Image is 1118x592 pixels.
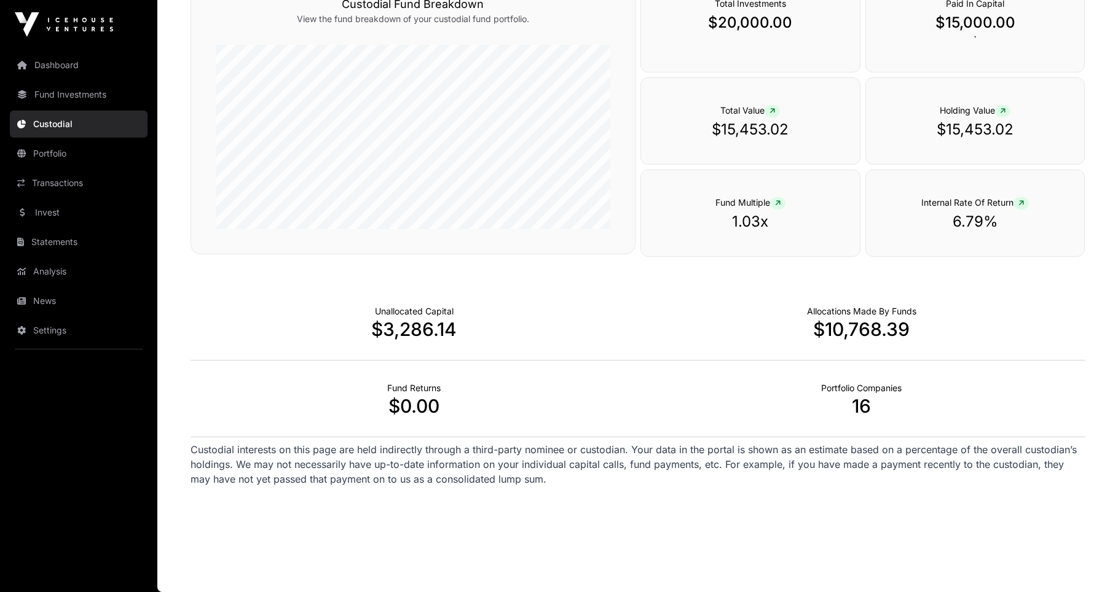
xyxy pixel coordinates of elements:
[666,13,835,33] p: $20,000.00
[387,382,441,394] p: Realised Returns from Funds
[10,81,148,108] a: Fund Investments
[10,169,148,197] a: Transactions
[10,140,148,167] a: Portfolio
[1057,533,1118,592] iframe: Chat Widget
[921,197,1029,208] span: Internal Rate Of Return
[10,317,148,344] a: Settings
[191,437,1085,489] p: Custodial interests on this page are held indirectly through a third-party nominee or custodian. ...
[638,395,1085,417] p: 16
[666,212,835,232] p: 1.03x
[15,12,113,37] img: Icehouse Ventures Logo
[10,258,148,285] a: Analysis
[10,228,148,255] a: Statements
[216,13,610,25] p: View the fund breakdown of your custodial fund portfolio.
[10,287,148,314] a: News
[821,382,902,394] p: Number of Companies Deployed Into
[666,120,835,139] p: $15,453.02
[940,105,1010,115] span: Holding Value
[10,52,148,79] a: Dashboard
[10,199,148,226] a: Invest
[638,318,1085,340] p: $10,768.39
[891,13,1060,33] p: $15,000.00
[807,305,916,317] p: Capital Deployed Into Companies
[191,318,638,340] p: $3,286.14
[191,395,638,417] p: $0.00
[891,120,1060,139] p: $15,453.02
[715,197,785,208] span: Fund Multiple
[10,111,148,138] a: Custodial
[375,305,454,317] p: Cash not yet allocated.
[720,105,780,115] span: Total Value
[891,212,1060,232] p: 6.79%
